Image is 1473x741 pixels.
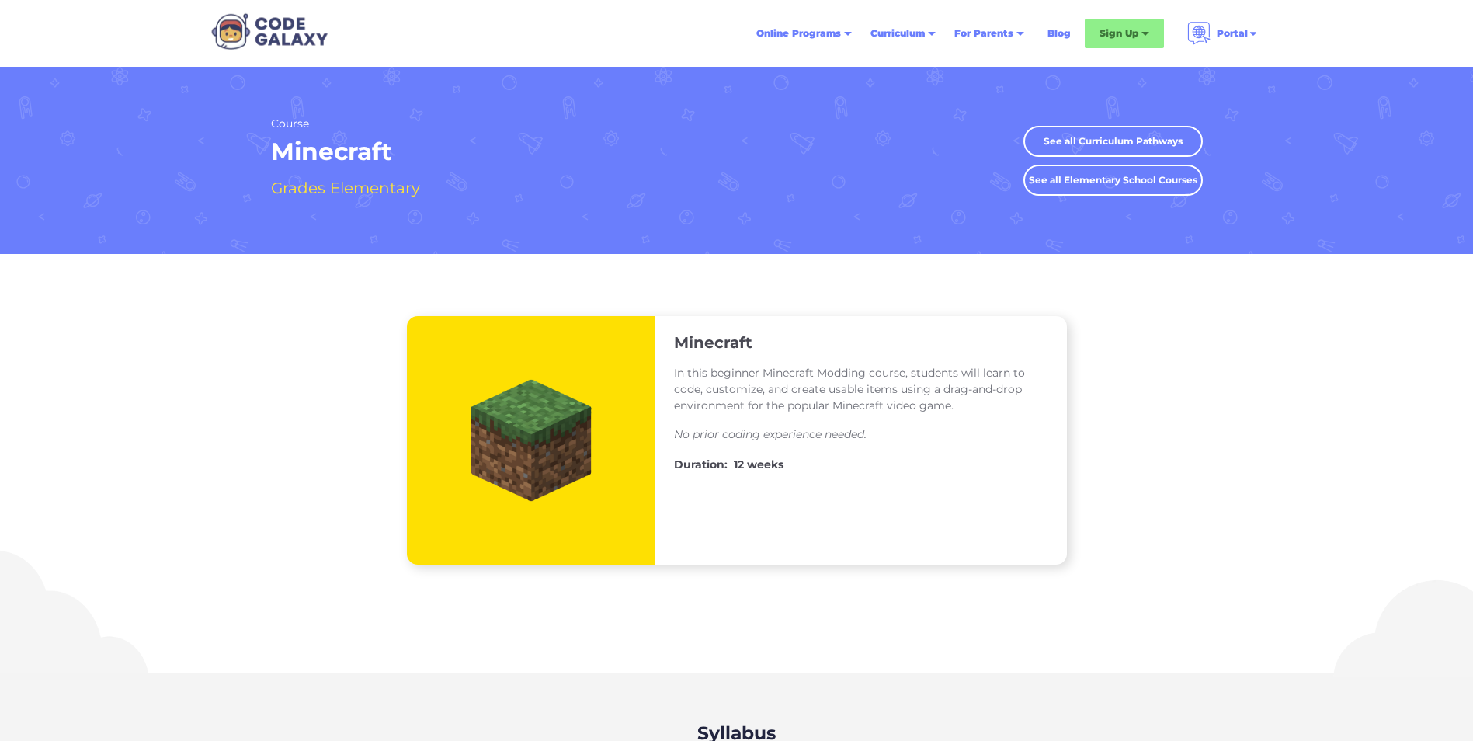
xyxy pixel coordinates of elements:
a: Blog [1038,19,1080,47]
h4: 12 weeks [734,455,783,474]
a: See all Elementary School Courses [1023,165,1203,196]
h4: Duration: [674,455,728,474]
div: Online Programs [756,26,841,41]
div: Portal [1217,26,1248,41]
h3: Minecraft [674,332,752,353]
div: For Parents [954,26,1013,41]
p: In this beginner Minecraft Modding course, students will learn to code, customize, and create usa... [674,365,1048,414]
h2: Course [271,117,425,131]
img: Cloud Illustration [1318,568,1473,677]
em: No prior coding experience needed. [674,427,867,441]
h1: Minecraft [271,136,425,168]
div: Sign Up [1100,26,1138,41]
a: See all Curriculum Pathways [1023,126,1203,157]
h4: Grades [271,175,325,201]
h4: Elementary [330,175,420,201]
div: Curriculum [870,26,925,41]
